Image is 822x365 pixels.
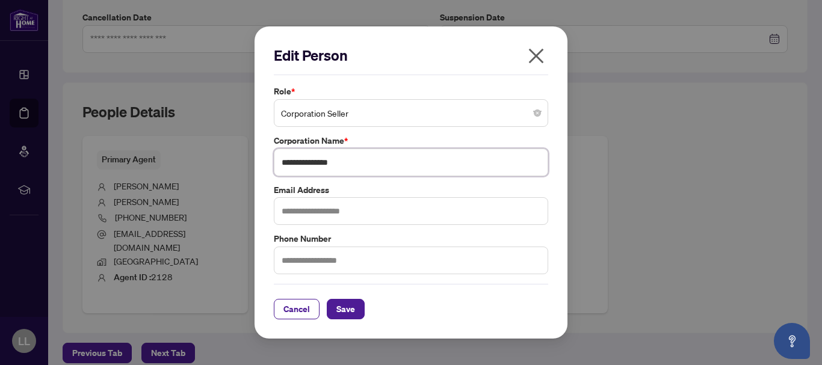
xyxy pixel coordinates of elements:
[274,134,548,147] label: Corporation Name
[534,109,541,117] span: close-circle
[283,299,310,319] span: Cancel
[274,232,548,245] label: Phone Number
[327,299,365,319] button: Save
[274,85,548,98] label: Role
[336,299,355,319] span: Save
[274,183,548,197] label: Email Address
[274,299,320,319] button: Cancel
[774,323,810,359] button: Open asap
[527,46,546,66] span: close
[274,46,548,65] h2: Edit Person
[281,102,541,124] span: Corporation Seller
